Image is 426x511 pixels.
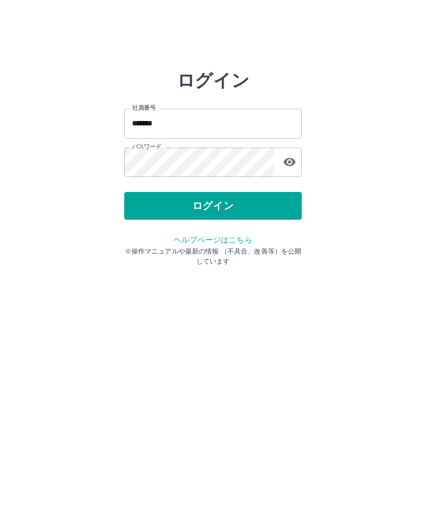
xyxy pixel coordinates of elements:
a: ヘルプページはこちら [174,235,252,244]
label: 社員番号 [132,104,155,112]
p: ※操作マニュアルや最新の情報 （不具合、改善等）を公開しています [124,246,302,266]
button: ログイン [124,192,302,220]
label: パスワード [132,143,161,151]
h2: ログイン [177,70,250,91]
